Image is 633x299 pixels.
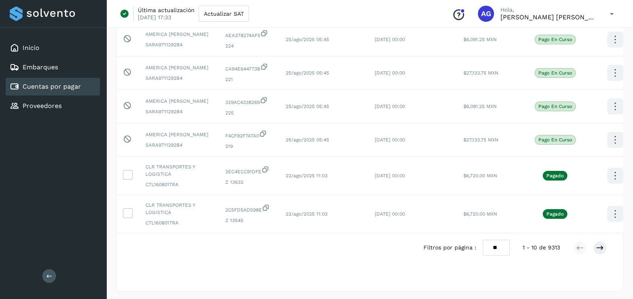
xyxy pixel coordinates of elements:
span: [DATE] 00:00 [375,173,405,179]
span: 1 - 10 de 9313 [523,243,560,252]
span: CA94E644773B [225,63,273,73]
span: SARA9711292B4 [145,141,212,149]
a: Embarques [23,63,58,71]
span: AMERICA [PERSON_NAME] [145,64,212,71]
span: CTL160801TRA [145,219,212,226]
span: SARA9711292B4 [145,108,212,115]
span: 219 [225,143,273,150]
span: AEA378274AF5 [225,29,273,39]
p: [DATE] 17:33 [138,14,171,21]
div: Inicio [6,39,100,57]
a: Inicio [23,44,39,52]
span: 25/ago/2025 05:45 [286,137,329,143]
span: SARA9711292B4 [145,41,212,48]
span: SARA9711292B4 [145,75,212,82]
span: CTL160801TRA [145,181,212,188]
div: Cuentas por pagar [6,78,100,96]
span: AMERICA [PERSON_NAME] [145,131,212,138]
span: $6,091.25 MXN [463,37,497,42]
div: Proveedores [6,97,100,115]
span: 25/ago/2025 05:45 [286,37,329,42]
p: Pago en curso [538,104,572,109]
span: 225 [225,109,273,116]
span: [DATE] 00:00 [375,211,405,217]
span: AMERICA [PERSON_NAME] [145,98,212,105]
button: Actualizar SAT [199,6,249,22]
p: Pagado [546,173,564,179]
span: $27,133.75 MXN [463,70,498,76]
p: Última actualización [138,6,195,14]
span: 22/ago/2025 11:03 [286,211,328,217]
p: Pago en curso [538,137,572,143]
a: Proveedores [23,102,62,110]
span: 22/ago/2025 11:03 [286,173,328,179]
p: Abigail Gonzalez Leon [500,13,597,21]
span: 224 [225,42,273,50]
span: [DATE] 00:00 [375,104,405,109]
span: [DATE] 00:00 [375,137,405,143]
span: $27,133.75 MXN [463,137,498,143]
span: $6,720.00 MXN [463,211,497,217]
p: Pago en curso [538,70,572,76]
span: $6,091.25 MXN [463,104,497,109]
span: CLR TRANSPORTES Y LOGISTICA [145,201,212,216]
span: Z 13632 [225,179,273,186]
span: Z 13545 [225,217,273,224]
div: Embarques [6,58,100,76]
span: 25/ago/2025 05:45 [286,104,329,109]
p: Pagado [546,211,564,217]
span: Filtros por página : [423,243,476,252]
span: 329AC4338269 [225,96,273,106]
span: 2C5FD5AD598E [225,204,273,214]
span: [DATE] 00:00 [375,70,405,76]
span: F4CF92F7A7A0 [225,130,273,139]
span: 25/ago/2025 05:45 [286,70,329,76]
a: Cuentas por pagar [23,83,81,90]
span: 2EC4ECC91DFE [225,166,273,175]
p: Hola, [500,6,597,13]
span: $6,720.00 MXN [463,173,497,179]
span: CLR TRANSPORTES Y LOGISTICA [145,163,212,178]
span: Actualizar SAT [204,11,244,17]
span: AMERICA [PERSON_NAME] [145,31,212,38]
span: 221 [225,76,273,83]
p: Pago en curso [538,37,572,42]
span: [DATE] 00:00 [375,37,405,42]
